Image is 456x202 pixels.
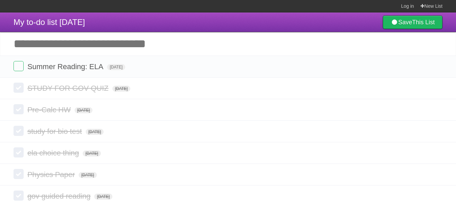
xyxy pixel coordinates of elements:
[14,18,85,27] span: My to-do list [DATE]
[14,126,24,136] label: Done
[27,84,110,92] span: STUDY FOR GOV QUIZ
[14,147,24,157] label: Done
[27,149,81,157] span: ela choice thing
[14,104,24,114] label: Done
[412,19,435,26] b: This List
[27,192,92,200] span: gov guided reading
[75,107,93,113] span: [DATE]
[86,129,104,135] span: [DATE]
[14,83,24,93] label: Done
[14,191,24,201] label: Done
[112,86,131,92] span: [DATE]
[27,106,72,114] span: Pre-Calc HW
[27,127,83,136] span: study for bio test
[83,150,101,156] span: [DATE]
[107,64,125,70] span: [DATE]
[14,61,24,71] label: Done
[14,169,24,179] label: Done
[383,16,442,29] a: SaveThis List
[79,172,97,178] span: [DATE]
[94,194,112,200] span: [DATE]
[27,62,105,71] span: Summer Reading: ELA
[27,170,77,179] span: Physics Paper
